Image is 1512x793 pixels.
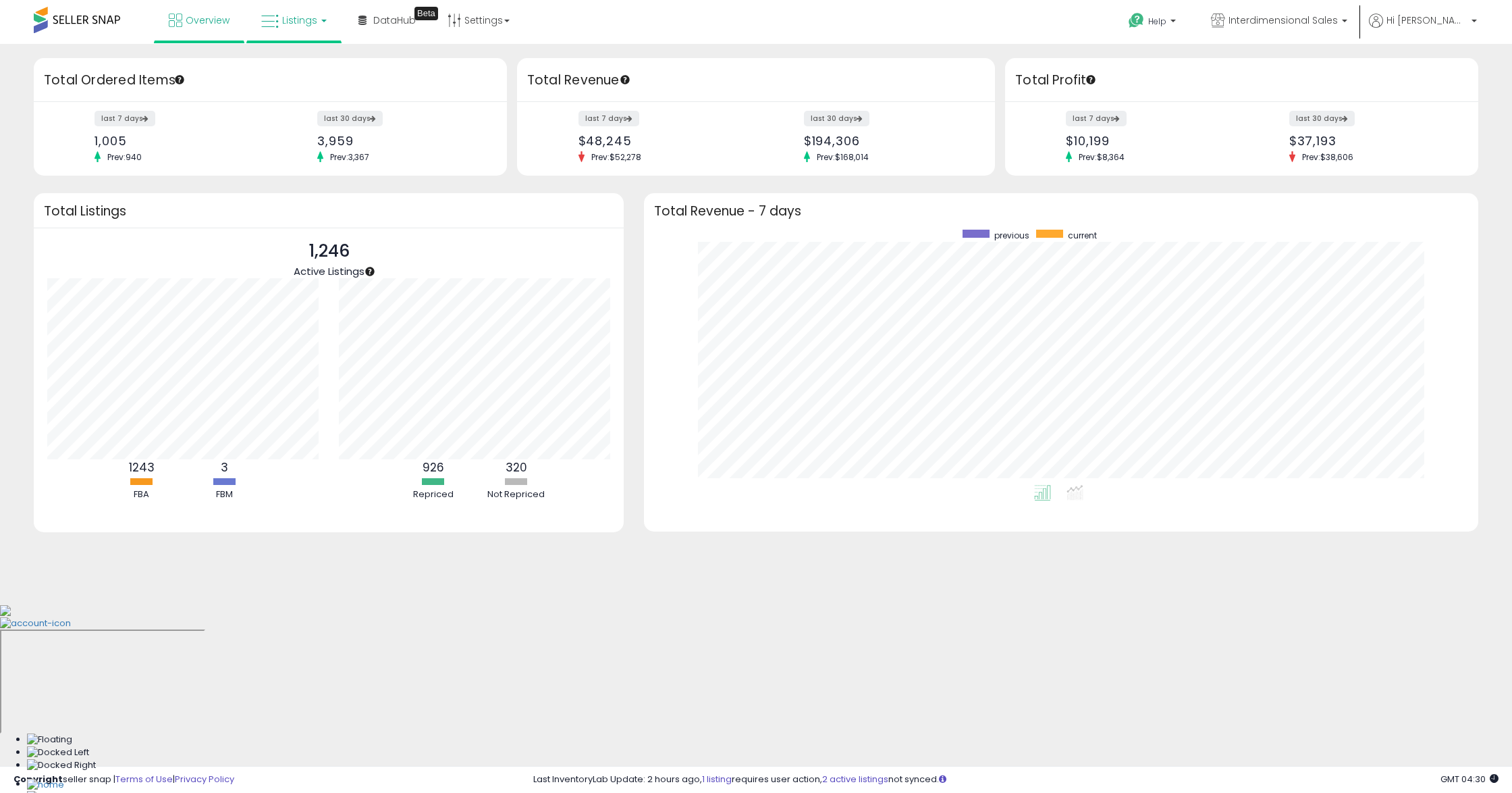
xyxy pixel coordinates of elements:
[27,746,89,759] img: Docked Left
[44,206,614,216] h3: Total Listings
[129,459,155,476] b: 1243
[1289,134,1455,148] div: $37,193
[423,459,444,476] b: 926
[1072,151,1131,163] span: Prev: $8,364
[282,14,317,27] span: Listings
[654,206,1468,216] h3: Total Revenue - 7 days
[184,488,265,501] div: FBM
[186,14,230,27] span: Overview
[476,488,557,501] div: Not Repriced
[1118,2,1189,44] a: Help
[1369,14,1477,44] a: Hi [PERSON_NAME]
[1386,14,1467,27] span: Hi [PERSON_NAME]
[1295,151,1360,163] span: Prev: $38,606
[27,734,72,746] img: Floating
[1085,74,1097,86] div: Tooltip anchor
[27,779,64,792] img: Home
[1068,230,1097,241] span: current
[804,111,869,126] label: last 30 days
[173,74,186,86] div: Tooltip anchor
[294,238,364,264] p: 1,246
[810,151,875,163] span: Prev: $168,014
[1289,111,1355,126] label: last 30 days
[94,111,155,126] label: last 7 days
[27,759,96,772] img: Docked Right
[44,71,497,90] h3: Total Ordered Items
[1148,16,1166,27] span: Help
[1066,111,1127,126] label: last 7 days
[527,71,985,90] h3: Total Revenue
[994,230,1029,241] span: previous
[1228,14,1338,27] span: Interdimensional Sales
[393,488,474,501] div: Repriced
[1015,71,1468,90] h3: Total Profit
[578,111,639,126] label: last 7 days
[294,264,364,278] span: Active Listings
[323,151,376,163] span: Prev: 3,367
[101,151,148,163] span: Prev: 940
[221,459,228,476] b: 3
[619,74,631,86] div: Tooltip anchor
[1128,12,1145,29] i: Get Help
[317,111,383,126] label: last 30 days
[94,134,260,148] div: 1,005
[1066,134,1231,148] div: $10,199
[585,151,648,163] span: Prev: $52,278
[101,488,182,501] div: FBA
[804,134,971,148] div: $194,306
[414,7,438,20] div: Tooltip anchor
[506,459,527,476] b: 320
[364,265,376,278] div: Tooltip anchor
[578,134,746,148] div: $48,245
[317,134,483,148] div: 3,959
[373,14,416,27] span: DataHub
